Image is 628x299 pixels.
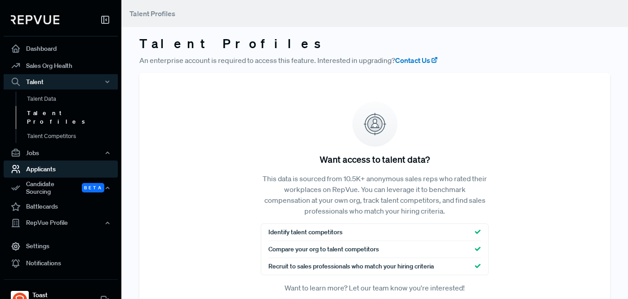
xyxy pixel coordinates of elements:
[4,178,118,198] div: Candidate Sourcing
[129,9,175,18] span: Talent Profiles
[4,215,118,231] button: RepVue Profile
[4,161,118,178] a: Applicants
[4,57,118,74] a: Sales Org Health
[139,55,610,66] p: An enterprise account is required to access this feature. Interested in upgrading?
[261,282,489,293] p: Want to learn more? Let our team know you're interested!
[320,154,430,165] h5: Want access to talent data?
[268,245,379,254] span: Compare your org to talent competitors
[4,40,118,57] a: Dashboard
[82,183,104,192] span: Beta
[268,262,434,271] span: Recruit to sales professionals who match your hiring criteria
[4,198,118,215] a: Battlecards
[139,36,610,51] h3: Talent Profiles
[268,228,343,237] span: Identify talent competitors
[16,129,130,143] a: Talent Competitors
[261,173,489,216] p: This data is sourced from 10.5K+ anonymous sales reps who rated their workplaces on RepVue. You c...
[4,145,118,161] button: Jobs
[4,238,118,255] a: Settings
[4,255,118,272] a: Notifications
[16,92,130,106] a: Talent Data
[4,74,118,89] button: Talent
[395,55,438,66] a: Contact Us
[4,178,118,198] button: Candidate Sourcing Beta
[11,15,59,24] img: RepVue
[16,106,130,129] a: Talent Profiles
